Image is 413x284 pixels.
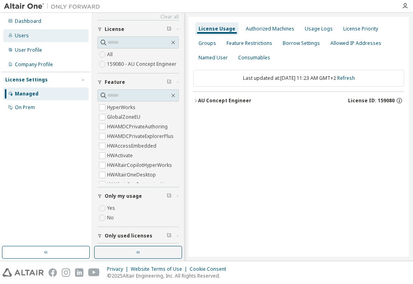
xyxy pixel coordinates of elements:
[193,92,404,110] button: AU Concept EngineerLicense ID: 159080
[238,55,270,61] div: Consumables
[2,268,44,277] img: altair_logo.svg
[107,213,115,223] label: No
[343,26,378,32] div: License Priority
[88,268,100,277] img: youtube.svg
[107,132,175,141] label: HWAMDCPrivateExplorerPlus
[15,47,42,53] div: User Profile
[62,268,70,277] img: instagram.svg
[107,170,158,180] label: HWAltairOneDesktop
[246,26,294,32] div: Authorized Machines
[193,70,404,87] div: Last updated at: [DATE] 11:23 AM GMT+2
[283,40,320,47] div: Borrow Settings
[97,227,179,245] button: Only used licenses
[107,103,137,112] label: HyperWorks
[167,233,172,239] span: Clear filter
[107,122,169,132] label: HWAMDCPrivateAuthoring
[97,14,179,20] a: Clear all
[107,50,114,59] label: All
[107,266,131,272] div: Privacy
[107,160,174,170] label: HWAltairCopilotHyperWorks
[4,2,104,10] img: Altair One
[15,104,35,111] div: On Prem
[75,268,83,277] img: linkedin.svg
[15,91,38,97] div: Managed
[15,18,41,24] div: Dashboard
[227,40,272,47] div: Feature Restrictions
[107,59,178,69] label: 159080 - AU Concept Engineer
[167,193,172,199] span: Clear filter
[105,26,124,32] span: License
[305,26,333,32] div: Usage Logs
[107,180,173,189] label: HWAltairOneEnterpriseUser
[190,266,231,272] div: Cookie Consent
[107,203,117,213] label: Yes
[49,268,57,277] img: facebook.svg
[105,79,125,85] span: Feature
[15,61,53,68] div: Company Profile
[107,141,158,151] label: HWAccessEmbedded
[107,272,231,279] p: © 2025 Altair Engineering, Inc. All Rights Reserved.
[198,40,216,47] div: Groups
[348,97,395,104] span: License ID: 159080
[97,20,179,38] button: License
[105,233,152,239] span: Only used licenses
[107,112,142,122] label: GlobalZoneEU
[5,77,48,83] div: License Settings
[15,32,29,39] div: Users
[107,151,134,160] label: HWActivate
[330,40,381,47] div: Allowed IP Addresses
[198,26,235,32] div: License Usage
[167,26,172,32] span: Clear filter
[167,79,172,85] span: Clear filter
[198,97,251,104] div: AU Concept Engineer
[198,55,228,61] div: Named User
[97,73,179,91] button: Feature
[337,75,355,81] a: Refresh
[97,187,179,205] button: Only my usage
[131,266,190,272] div: Website Terms of Use
[105,193,142,199] span: Only my usage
